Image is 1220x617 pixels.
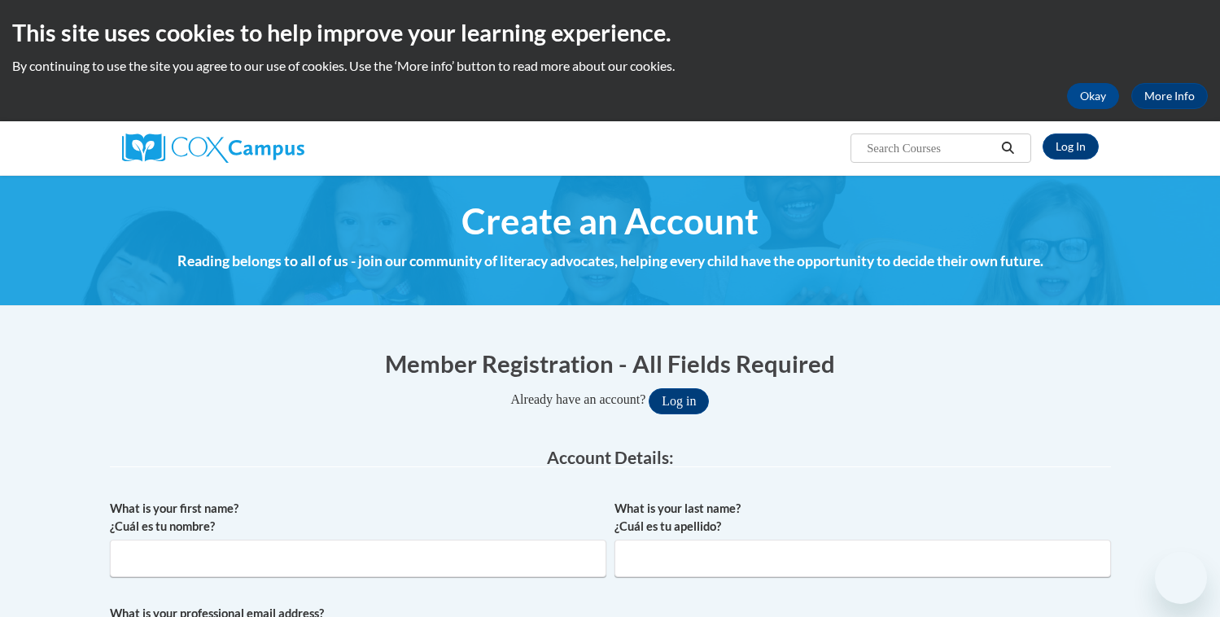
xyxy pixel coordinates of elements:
[12,57,1208,75] p: By continuing to use the site you agree to our use of cookies. Use the ‘More info’ button to read...
[1131,83,1208,109] a: More Info
[1155,552,1207,604] iframe: Button to launch messaging window
[110,251,1111,272] h4: Reading belongs to all of us - join our community of literacy advocates, helping every child have...
[122,133,304,163] img: Cox Campus
[995,138,1020,158] button: Search
[110,540,606,577] input: Metadata input
[614,500,1111,536] label: What is your last name? ¿Cuál es tu apellido?
[12,16,1208,49] h2: This site uses cookies to help improve your learning experience.
[110,347,1111,380] h1: Member Registration - All Fields Required
[511,392,646,406] span: Already have an account?
[865,138,995,158] input: Search Courses
[461,199,759,243] span: Create an Account
[1043,133,1099,160] a: Log In
[614,540,1111,577] input: Metadata input
[649,388,709,414] button: Log in
[110,500,606,536] label: What is your first name? ¿Cuál es tu nombre?
[547,447,674,467] span: Account Details:
[1067,83,1119,109] button: Okay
